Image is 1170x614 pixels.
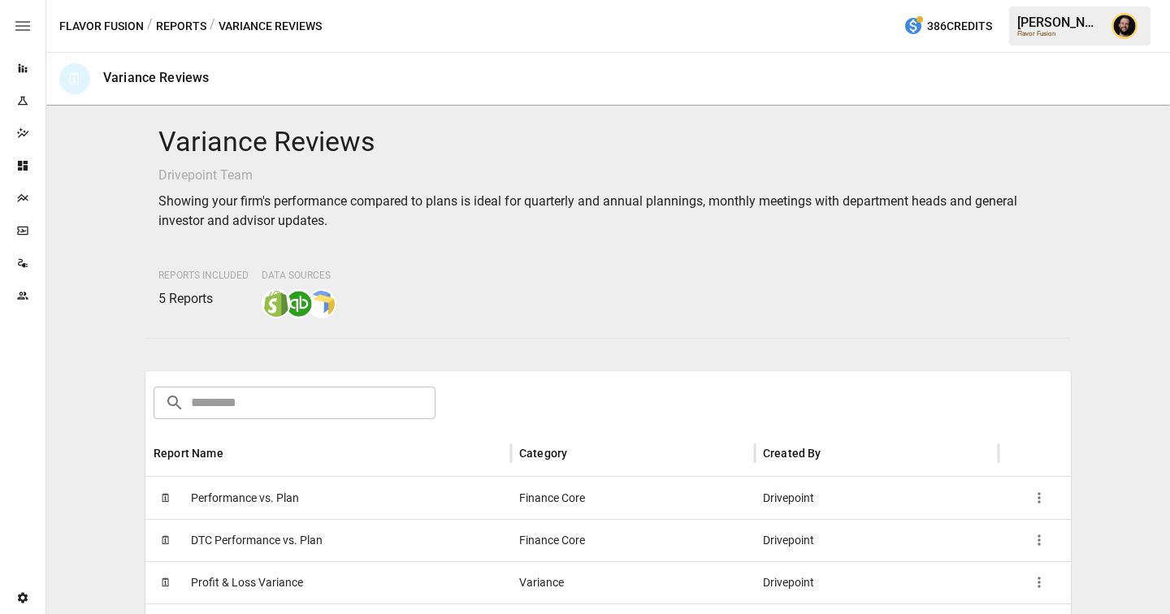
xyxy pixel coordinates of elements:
[191,478,299,519] span: Performance vs. Plan
[1111,13,1137,39] img: Ciaran Nugent
[755,477,999,519] div: Drivepoint
[191,520,323,561] span: DTC Performance vs. Plan
[1017,15,1102,30] div: [PERSON_NAME]
[519,447,567,460] div: Category
[158,192,1058,231] p: Showing your firm's performance compared to plans is ideal for quarterly and annual plannings, mo...
[755,519,999,561] div: Drivepoint
[59,63,90,94] div: 🗓
[154,486,178,510] span: 🗓
[927,16,992,37] span: 386 Credits
[154,528,178,552] span: 🗓
[897,11,999,41] button: 386Credits
[154,447,223,460] div: Report Name
[103,70,209,85] div: Variance Reviews
[147,16,153,37] div: /
[59,16,144,37] button: Flavor Fusion
[309,291,335,317] img: smart model
[210,16,215,37] div: /
[511,477,755,519] div: Finance Core
[763,447,821,460] div: Created By
[511,561,755,603] div: Variance
[511,519,755,561] div: Finance Core
[823,442,846,465] button: Sort
[156,16,206,37] button: Reports
[158,270,249,281] span: Reports Included
[569,442,591,465] button: Sort
[755,561,999,603] div: Drivepoint
[225,442,248,465] button: Sort
[1017,30,1102,37] div: Flavor Fusion
[286,291,312,317] img: quickbooks
[262,270,331,281] span: Data Sources
[154,570,178,595] span: 🗓
[1102,3,1147,49] button: Ciaran Nugent
[263,291,289,317] img: shopify
[158,125,1058,159] h4: Variance Reviews
[158,289,249,309] p: 5 Reports
[191,562,303,603] span: Profit & Loss Variance
[158,166,1058,185] p: Drivepoint Team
